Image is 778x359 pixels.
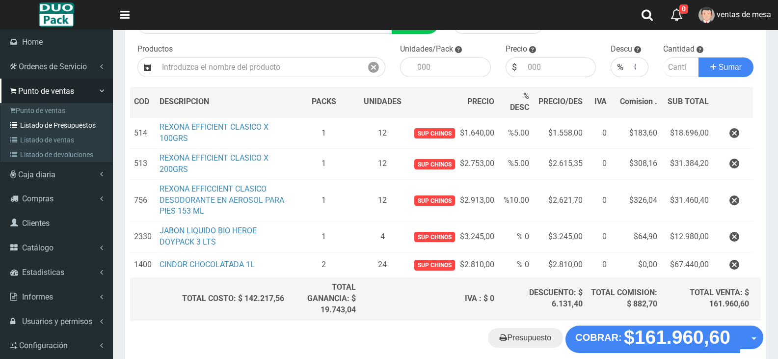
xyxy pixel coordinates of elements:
[22,219,50,228] span: Clientes
[498,252,533,277] td: % 0
[575,332,621,343] strong: COBRAR:
[587,179,611,221] td: 0
[611,179,662,221] td: $326,04
[405,117,498,148] td: $1.640,00
[360,117,405,148] td: 12
[661,117,713,148] td: $18.696,00
[3,118,112,133] a: Listado de Presupuestos
[668,96,709,108] span: SUB TOTAL
[498,149,533,180] td: %5.00
[594,97,607,106] span: IVA
[590,287,658,310] div: TOTAL COMISION: $ 882,70
[400,44,453,55] label: Unidades/Pack
[137,44,173,55] label: Productos
[360,179,405,221] td: 12
[587,117,611,148] td: 0
[160,122,268,143] a: REXONA EFFICIENT CLASICO X 100GRS
[130,221,156,252] td: 2330
[130,149,156,180] td: 513
[719,63,742,71] span: Sumar
[22,37,43,47] span: Home
[717,10,771,19] span: ventas de mesa
[698,57,753,77] button: Sumar
[565,326,740,353] button: COBRAR: $161.960,60
[22,268,64,277] span: Estadisticas
[587,149,611,180] td: 0
[663,57,699,77] input: Cantidad
[414,159,455,169] span: Sup chinos
[288,179,360,221] td: 1
[39,2,74,27] img: Logo grande
[502,287,583,310] div: DESCUENTO: $ 6.131,40
[288,117,360,148] td: 1
[130,117,156,148] td: 514
[510,91,529,112] span: % DESC
[533,117,587,148] td: $1.558,00
[523,57,596,77] input: 000
[611,252,662,277] td: $0,00
[3,103,112,118] a: Punto de ventas
[3,133,112,147] a: Listado de ventas
[661,221,713,252] td: $12.980,00
[506,44,527,55] label: Precio
[19,341,68,350] span: Configuración
[498,221,533,252] td: % 0
[488,328,563,348] a: Presupuesto
[624,327,730,348] strong: $161.960,60
[611,44,632,55] label: Descu
[160,153,268,174] a: REXONA EFFICIENT CLASICO X 200GRS
[661,179,713,221] td: $31.460,40
[661,252,713,277] td: $67.440,00
[156,87,288,118] th: DES
[3,147,112,162] a: Listado de devoluciones
[587,221,611,252] td: 0
[611,149,662,180] td: $308,16
[620,97,657,106] span: Comision .
[498,117,533,148] td: %5.00
[611,117,662,148] td: $183,60
[533,179,587,221] td: $2.621,70
[288,149,360,180] td: 1
[22,194,54,203] span: Compras
[533,149,587,180] td: $2.615,35
[130,179,156,221] td: 756
[288,252,360,277] td: 2
[22,317,92,326] span: Usuarios y permisos
[661,149,713,180] td: $31.384,20
[130,87,156,118] th: COD
[698,7,715,23] img: User Image
[174,97,209,106] span: CRIPCION
[533,252,587,277] td: $2.810,00
[663,44,695,55] label: Cantidad
[360,87,405,118] th: UNIDADES
[130,252,156,277] td: 1400
[611,221,662,252] td: $64,90
[412,57,490,77] input: 000
[414,195,455,206] span: Sup chinos
[414,260,455,270] span: Sup chinos
[405,252,498,277] td: $2.810,00
[288,87,360,118] th: PACKS
[292,282,356,316] div: TOTAL GANANCIA: $ 19.743,04
[22,243,54,252] span: Catálogo
[360,221,405,252] td: 4
[414,128,455,138] span: Sup chinos
[467,96,494,108] span: PRECIO
[665,287,749,310] div: TOTAL VENTA: $ 161.960,60
[18,86,74,96] span: Punto de ventas
[405,149,498,180] td: $2.753,00
[360,252,405,277] td: 24
[288,221,360,252] td: 1
[629,57,648,77] input: 000
[498,179,533,221] td: %10.00
[18,170,55,179] span: Caja diaria
[160,226,257,247] a: JABON LIQUIDO BIO HEROE DOYPACK 3 LTS
[533,221,587,252] td: $3.245,00
[22,292,53,302] span: Informes
[587,252,611,277] td: 0
[160,260,255,269] a: CINDOR CHOCOLATADA 1L
[364,293,494,304] div: IVA : $ 0
[679,4,688,14] span: 0
[360,149,405,180] td: 12
[405,221,498,252] td: $3.245,00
